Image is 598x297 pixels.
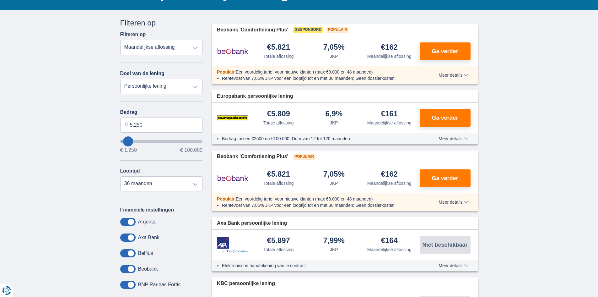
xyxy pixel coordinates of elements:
div: €162 [381,170,398,179]
div: Filteren op [120,18,203,28]
label: Filteren op [120,32,146,37]
span: Meer details [439,263,468,268]
div: : [212,69,421,75]
button: Meer details [434,200,473,205]
span: Populair [293,154,315,160]
div: €161 [381,110,398,118]
span: Populair [217,196,234,201]
div: 6,9% [325,110,342,118]
img: product.pl.alt Beobank [217,170,248,186]
li: Rentevoet van 7,05% JKP voor een looptijd tot en met 30 maanden; Geen dossierkosten [222,202,416,208]
div: €164 [381,237,398,245]
li: Rentevoet van 7,05% JKP voor een looptijd tot en met 30 maanden; Geen dossierkosten [222,75,416,81]
button: Ga verder [420,42,471,60]
div: 7,05% [323,170,345,179]
label: Bedrag [120,109,203,115]
div: Totale aflossing [263,180,294,186]
span: Ga verder [432,48,458,54]
button: Meer details [434,136,473,141]
div: : [212,196,421,202]
div: Maandelijkse aflossing [367,180,412,186]
button: Meer details [434,263,473,268]
div: €162 [381,43,398,52]
label: Axa Bank [138,235,159,240]
div: €5.821 [267,170,290,179]
div: €5.821 [267,43,290,52]
div: 7,05% [323,43,345,52]
span: Gesponsord [293,27,323,33]
span: € 100.000 [180,148,202,153]
span: Populair [217,69,234,74]
span: Ga verder [432,115,458,121]
button: Niet beschikbaar [420,236,471,254]
div: Totale aflossing [263,246,294,253]
span: € [125,121,128,129]
div: JKP [330,53,338,59]
div: JKP [330,246,338,253]
span: Niet beschikbaar [422,242,467,248]
img: product.pl.alt Axa Bank [217,237,248,253]
div: Maandelijkse aflossing [367,246,412,253]
span: Beobank 'Comfortlening Plus' [217,26,288,34]
label: Doel van de lening [120,71,164,76]
span: Europabank persoonlijke lening [217,93,293,100]
div: Maandelijkse aflossing [367,120,412,126]
label: BNP Paribas Fortis [138,282,181,288]
span: Populair [326,27,348,33]
label: Belfius [138,250,153,256]
label: Financiële instellingen [120,207,174,213]
span: € 1.250 [120,148,137,153]
div: €5.809 [267,110,290,118]
span: Axa Bank persoonlijke lening [217,220,287,227]
span: Een voordelig tarief voor nieuwe klanten (max €8.000 en 48 maanden) [236,196,373,201]
span: Ga verder [432,175,458,181]
li: Elektronische handtekening van je contract [222,262,416,269]
span: KBC persoonlijke lening [217,280,275,287]
li: Bedrag tussen €2500 en €100.000; Duur van 12 tot 120 maanden [222,135,416,142]
div: Totale aflossing [263,53,294,59]
span: Een voordelig tarief voor nieuwe klanten (max €8.000 en 48 maanden) [236,69,373,74]
div: JKP [330,120,338,126]
label: Beobank [138,266,158,272]
div: Maandelijkse aflossing [367,53,412,59]
span: Meer details [439,73,468,77]
div: €5.897 [267,237,290,245]
span: Meer details [439,200,468,204]
button: Ga verder [420,109,471,127]
div: 7,99% [323,237,345,245]
div: JKP [330,180,338,186]
button: Meer details [434,73,473,78]
img: product.pl.alt Europabank [217,110,248,126]
img: product.pl.alt Beobank [217,43,248,59]
span: Meer details [439,136,468,141]
label: Looptijd [120,168,140,174]
button: Ga verder [420,169,471,187]
div: Totale aflossing [263,120,294,126]
input: wantToBorrow [120,140,203,143]
span: Beobank 'Comfortlening Plus' [217,153,288,160]
label: Argenta [138,219,156,225]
